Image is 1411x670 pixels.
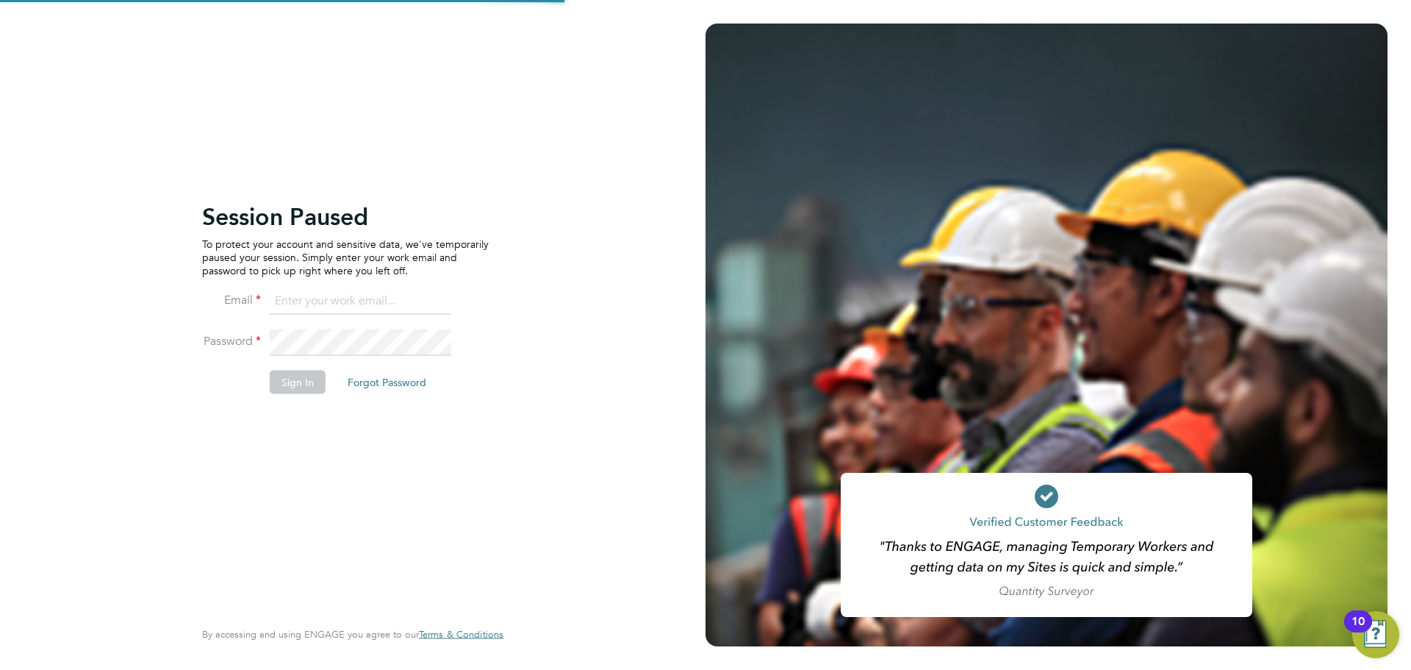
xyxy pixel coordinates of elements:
[270,370,326,393] button: Sign In
[202,292,261,307] label: Email
[336,370,438,393] button: Forgot Password
[270,288,451,315] input: Enter your work email...
[202,202,489,231] h2: Session Paused
[202,333,261,349] label: Password
[1352,611,1399,658] button: Open Resource Center, 10 new notifications
[202,628,503,641] span: By accessing and using ENGAGE you agree to our
[419,629,503,641] a: Terms & Conditions
[1351,621,1365,641] div: 10
[202,237,489,277] p: To protect your account and sensitive data, we've temporarily paused your session. Simply enter y...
